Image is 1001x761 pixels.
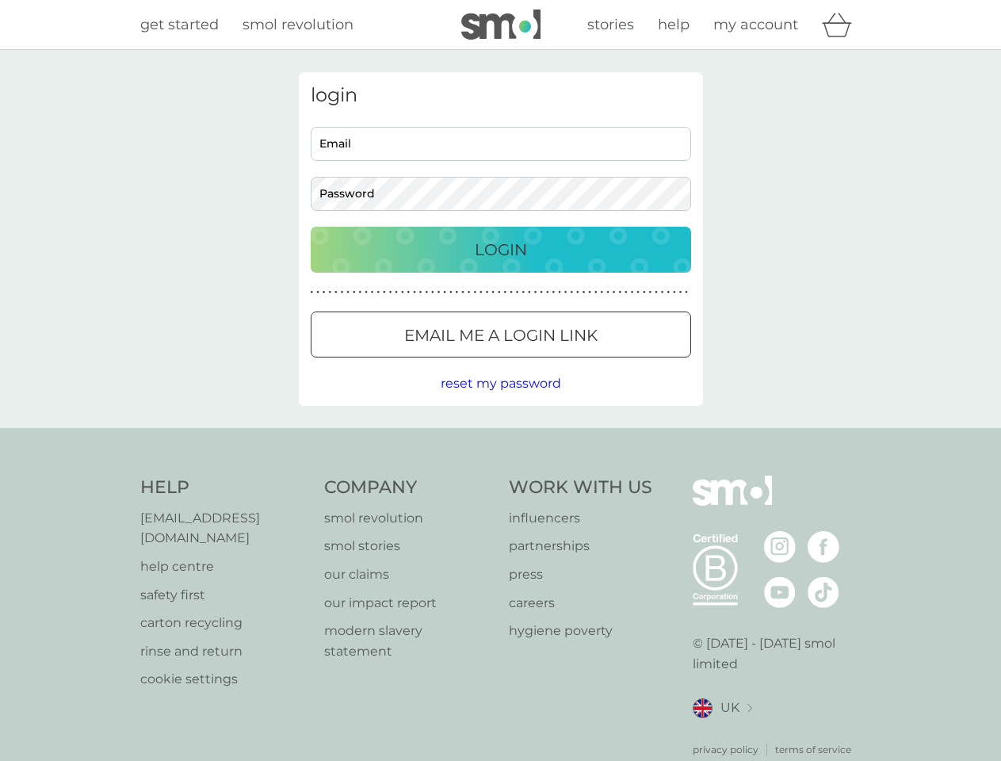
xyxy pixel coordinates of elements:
[775,742,851,757] p: terms of service
[413,289,416,296] p: ●
[509,621,652,641] a: hygiene poverty
[473,289,476,296] p: ●
[606,289,609,296] p: ●
[583,289,586,296] p: ●
[441,373,561,394] button: reset my password
[667,289,670,296] p: ●
[808,531,839,563] img: visit the smol Facebook page
[376,289,380,296] p: ●
[587,16,634,33] span: stories
[328,289,331,296] p: ●
[564,289,567,296] p: ●
[419,289,422,296] p: ●
[475,237,527,262] p: Login
[324,564,493,585] a: our claims
[509,536,652,556] a: partnerships
[401,289,404,296] p: ●
[509,476,652,500] h4: Work With Us
[383,289,386,296] p: ●
[713,16,798,33] span: my account
[449,289,453,296] p: ●
[588,289,591,296] p: ●
[658,13,690,36] a: help
[311,227,691,273] button: Login
[404,323,598,348] p: Email me a login link
[443,289,446,296] p: ●
[720,698,739,718] span: UK
[693,476,772,530] img: smol
[311,289,314,296] p: ●
[516,289,519,296] p: ●
[625,289,628,296] p: ●
[673,289,676,296] p: ●
[693,698,713,718] img: UK flag
[655,289,658,296] p: ●
[437,289,441,296] p: ●
[658,16,690,33] span: help
[613,289,616,296] p: ●
[468,289,471,296] p: ●
[334,289,338,296] p: ●
[324,536,493,556] a: smol stories
[324,476,493,500] h4: Company
[764,576,796,608] img: visit the smol Youtube page
[509,508,652,529] p: influencers
[822,9,862,40] div: basket
[509,564,652,585] p: press
[479,289,483,296] p: ●
[140,585,309,606] a: safety first
[140,669,309,690] a: cookie settings
[140,641,309,662] a: rinse and return
[243,16,353,33] span: smol revolution
[359,289,362,296] p: ●
[346,289,350,296] p: ●
[528,289,531,296] p: ●
[764,531,796,563] img: visit the smol Instagram page
[540,289,543,296] p: ●
[324,508,493,529] a: smol revolution
[693,742,758,757] a: privacy policy
[140,508,309,549] a: [EMAIL_ADDRESS][DOMAIN_NAME]
[509,593,652,614] a: careers
[594,289,598,296] p: ●
[576,289,579,296] p: ●
[441,376,561,391] span: reset my password
[808,576,839,608] img: visit the smol Tiktok page
[324,593,493,614] a: our impact report
[747,704,752,713] img: select a new location
[461,289,464,296] p: ●
[425,289,428,296] p: ●
[324,621,493,661] a: modern slavery statement
[631,289,634,296] p: ●
[649,289,652,296] p: ●
[534,289,537,296] p: ●
[371,289,374,296] p: ●
[243,13,353,36] a: smol revolution
[693,633,862,674] p: © [DATE] - [DATE] smol limited
[407,289,411,296] p: ●
[510,289,513,296] p: ●
[587,13,634,36] a: stories
[140,613,309,633] p: carton recycling
[636,289,640,296] p: ●
[316,289,319,296] p: ●
[522,289,525,296] p: ●
[498,289,501,296] p: ●
[140,556,309,577] a: help centre
[431,289,434,296] p: ●
[323,289,326,296] p: ●
[552,289,556,296] p: ●
[618,289,621,296] p: ●
[643,289,646,296] p: ●
[365,289,368,296] p: ●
